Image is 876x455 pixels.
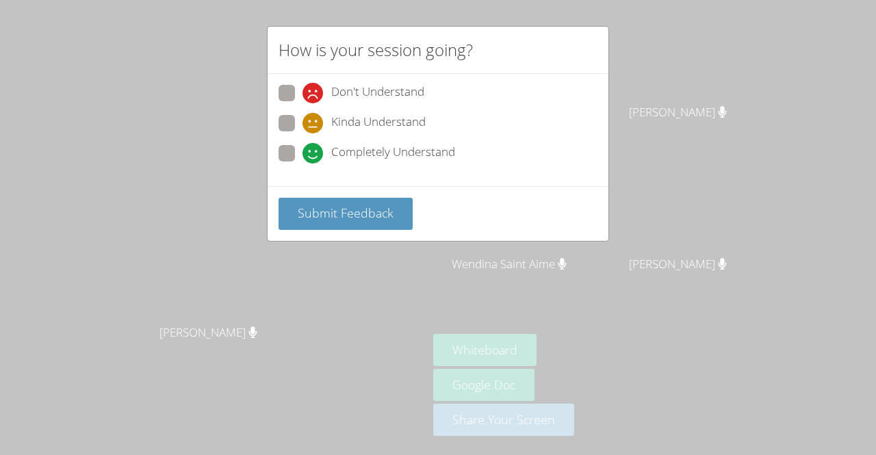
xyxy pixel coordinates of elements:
[279,38,473,62] h2: How is your session going?
[331,83,424,103] span: Don't Understand
[298,205,394,221] span: Submit Feedback
[279,198,413,230] button: Submit Feedback
[331,143,455,164] span: Completely Understand
[331,113,426,133] span: Kinda Understand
